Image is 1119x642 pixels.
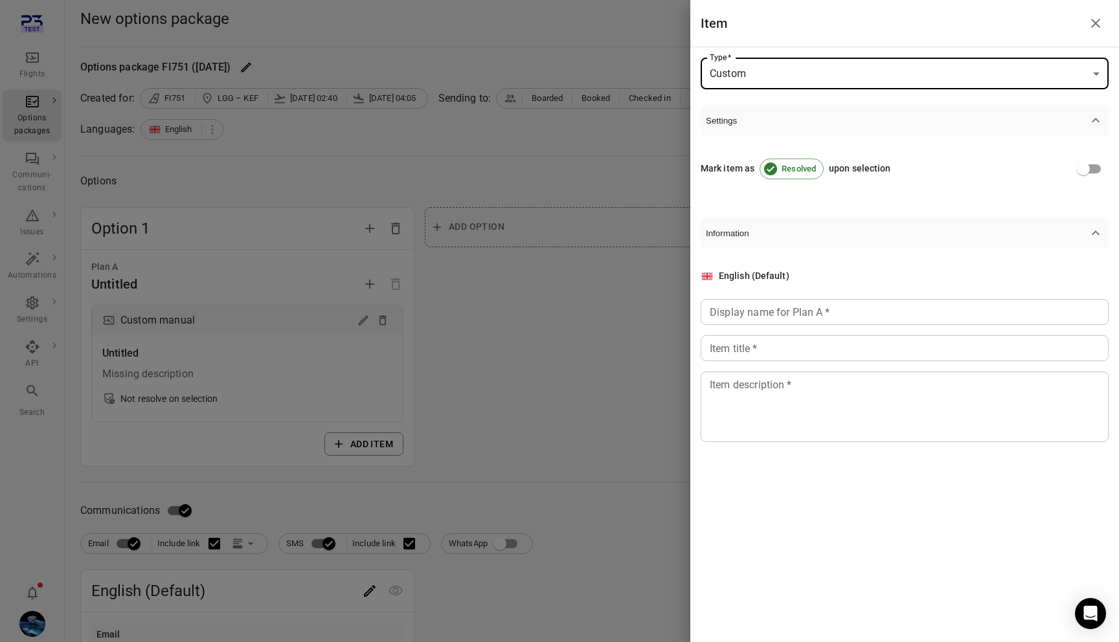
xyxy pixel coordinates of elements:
[701,13,728,34] h1: Item
[706,116,1088,126] span: Settings
[701,249,1109,463] div: Settings
[706,228,1088,238] span: Information
[701,159,890,179] div: Mark item as upon selection
[1083,10,1109,36] button: Close drawer
[710,52,732,63] label: Type
[1071,157,1096,181] span: Mark item as Resolved on selection
[701,217,1109,249] button: Information
[701,105,1109,136] button: Settings
[774,162,823,175] span: Resolved
[719,269,789,283] div: English (Default)
[701,136,1109,202] div: Settings
[1075,598,1106,629] div: Open Intercom Messenger
[710,66,1088,82] span: Custom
